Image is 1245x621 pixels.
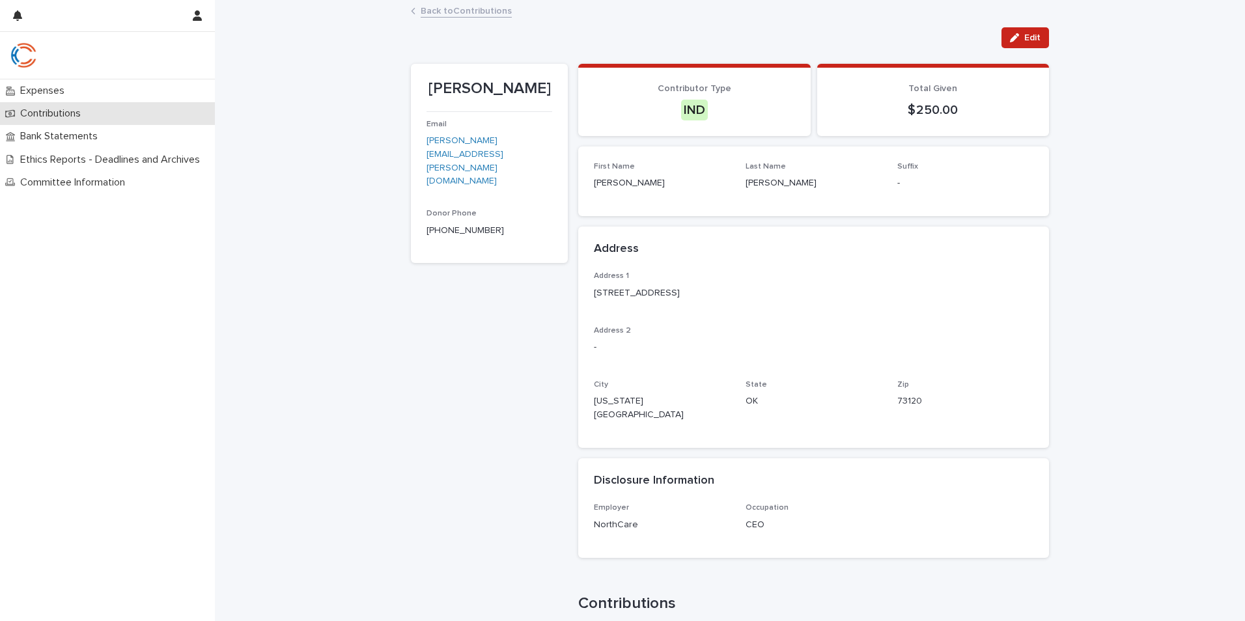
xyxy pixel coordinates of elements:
span: Address 2 [594,327,631,335]
span: Edit [1024,33,1041,42]
p: Bank Statements [15,130,108,143]
p: - [897,176,1033,190]
p: [STREET_ADDRESS] [594,286,730,300]
span: First Name [594,163,635,171]
span: Donor Phone [427,210,477,217]
p: Expenses [15,85,75,97]
span: City [594,381,608,389]
span: Employer [594,504,629,512]
p: $ 250.00 [833,102,1034,118]
p: OK [746,394,882,408]
p: [US_STATE][GEOGRAPHIC_DATA] [594,394,730,422]
button: Edit [1001,27,1049,48]
p: [PERSON_NAME] [746,176,882,190]
span: Occupation [746,504,789,512]
h1: Contributions [578,594,1049,613]
p: 73120 [897,394,1033,408]
h2: Address [594,242,639,256]
img: qJrBEDQOT26p5MY9181R [10,42,36,68]
p: - [594,340,1033,354]
p: Ethics Reports - Deadlines and Archives [15,154,210,166]
p: [PERSON_NAME] [594,176,730,190]
p: CEO [746,518,882,532]
span: Zip [897,381,909,389]
a: Back toContributions [421,3,512,18]
span: State [746,381,767,389]
span: Address 1 [594,272,629,280]
span: Suffix [897,163,918,171]
p: [PERSON_NAME] [427,79,552,98]
p: Committee Information [15,176,135,189]
span: Last Name [746,163,786,171]
a: [PERSON_NAME][EMAIL_ADDRESS][PERSON_NAME][DOMAIN_NAME] [427,136,503,186]
span: Email [427,120,447,128]
h2: Disclosure Information [594,474,714,488]
p: Contributions [15,107,91,120]
a: [PHONE_NUMBER] [427,226,504,235]
div: IND [681,100,708,120]
p: NorthCare [594,518,730,532]
span: Total Given [908,84,957,93]
span: Contributor Type [658,84,731,93]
